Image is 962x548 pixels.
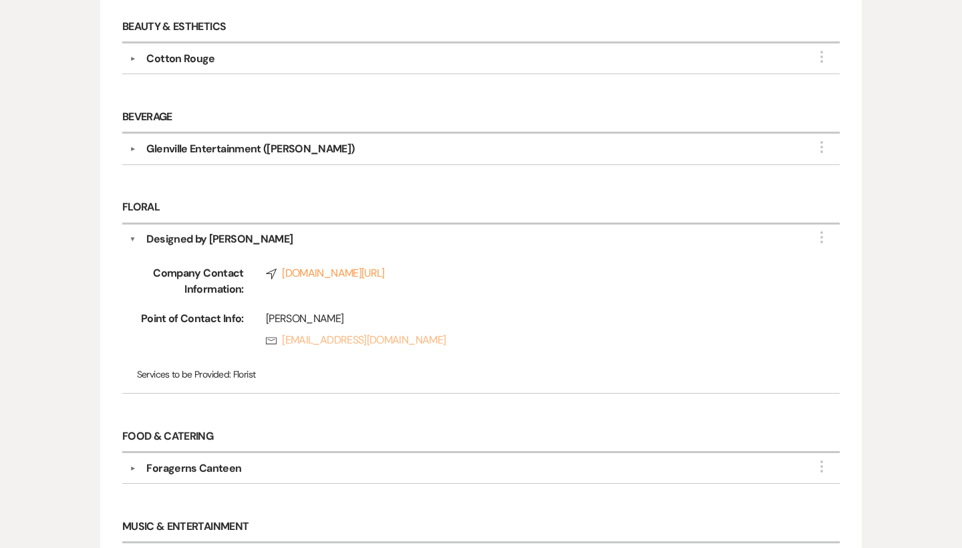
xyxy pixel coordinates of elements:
[146,460,241,476] div: Foragerns Canteen
[122,102,840,134] h6: Beverage
[122,12,840,43] h6: Beauty & Esthetics
[137,367,826,382] p: Florist
[124,146,140,152] button: ▼
[137,311,244,354] span: Point of Contact Info:
[266,265,798,281] a: [DOMAIN_NAME][URL]
[137,368,231,380] span: Services to be Provided:
[137,265,244,297] span: Company Contact Information:
[124,55,140,62] button: ▼
[122,512,840,543] h6: Music & Entertainment
[122,422,840,453] h6: Food & Catering
[122,193,840,225] h6: Floral
[146,231,293,247] div: Designed by [PERSON_NAME]
[146,141,354,157] div: Glenville Entertainment ([PERSON_NAME])
[266,311,798,327] div: [PERSON_NAME]
[146,51,214,67] div: Cotton Rouge
[130,231,136,247] button: ▼
[266,332,798,348] a: [EMAIL_ADDRESS][DOMAIN_NAME]
[124,465,140,472] button: ▼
